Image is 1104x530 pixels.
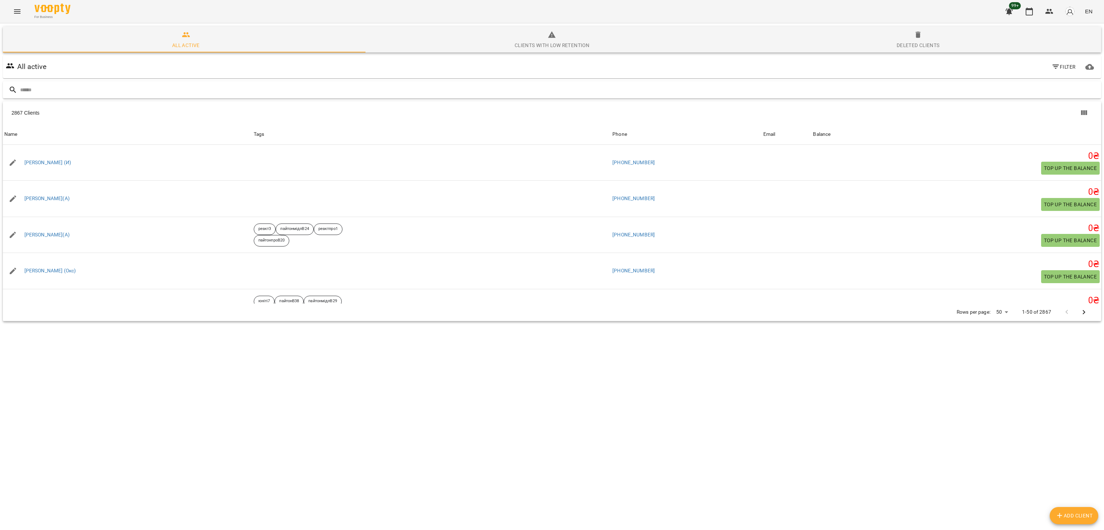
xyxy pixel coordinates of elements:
span: Filter [1052,63,1076,71]
p: пайтонВ38 [279,298,299,304]
span: Top up the balance [1044,236,1097,245]
div: реакт3 [254,223,276,235]
button: Next Page [1075,304,1092,321]
h5: 0 ₴ [813,295,1100,306]
div: Balance [813,130,831,139]
div: юніті7 [254,296,275,307]
button: EN [1082,5,1095,18]
div: All active [172,41,200,50]
h6: All active [17,61,46,72]
div: Sort [763,130,776,139]
span: Phone [612,130,760,139]
button: Filter [1049,60,1078,73]
button: Top up the balance [1041,234,1100,247]
div: Sort [813,130,831,139]
p: пайтонпроВ20 [258,238,285,244]
button: Top up the balance [1041,162,1100,175]
div: Sort [4,130,18,139]
div: Name [4,130,18,139]
a: [PERSON_NAME](А) [24,231,70,239]
span: EN [1085,8,1092,15]
div: 50 [993,307,1011,317]
img: Voopty Logo [34,4,70,14]
p: юніті7 [258,298,270,304]
div: пайтонмідлВ24 [276,223,313,235]
span: Top up the balance [1044,200,1097,209]
div: реактпро1 [314,223,342,235]
button: Show columns [1075,104,1092,121]
button: Top up the balance [1041,270,1100,283]
span: Top up the balance [1044,272,1097,281]
h5: 0 ₴ [813,151,1100,162]
div: 2867 Clients [11,109,557,116]
a: [PHONE_NUMBER] [612,268,655,273]
div: Tags [254,130,609,139]
div: Clients with low retention [515,41,589,50]
div: Email [763,130,776,139]
p: 1-50 of 2867 [1022,309,1051,316]
div: Phone [612,130,627,139]
div: пайтонмідлВ29 [304,296,341,307]
span: For Business [34,15,70,19]
a: [PHONE_NUMBER] [612,160,655,165]
span: Name [4,130,251,139]
a: [PERSON_NAME](А) [24,195,70,202]
div: пайтонпроВ20 [254,235,289,246]
p: Rows per page: [957,309,990,316]
a: [PERSON_NAME] (Окс) [24,267,76,275]
h5: 0 ₴ [813,259,1100,270]
a: [PERSON_NAME] (И) [24,159,72,166]
p: реакт3 [258,226,271,232]
span: 99+ [1009,2,1021,9]
span: Top up the balance [1044,164,1097,172]
button: Menu [9,3,26,20]
span: Balance [813,130,1100,139]
p: реактпро1 [318,226,338,232]
div: Sort [612,130,627,139]
a: [PHONE_NUMBER] [612,195,655,201]
img: avatar_s.png [1065,6,1075,17]
p: пайтонмідлВ29 [308,298,337,304]
div: пайтонВ38 [275,296,304,307]
div: Deleted clients [897,41,940,50]
div: Table Toolbar [3,101,1101,124]
h5: 0 ₴ [813,186,1100,198]
a: [PHONE_NUMBER] [612,232,655,238]
h5: 0 ₴ [813,223,1100,234]
span: Email [763,130,810,139]
p: пайтонмідлВ24 [280,226,309,232]
button: Top up the balance [1041,198,1100,211]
